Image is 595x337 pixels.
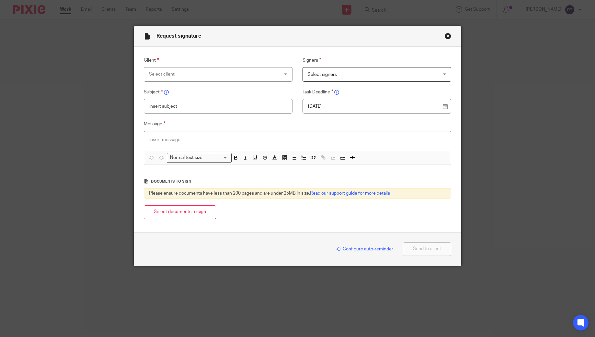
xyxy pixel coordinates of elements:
input: Search for option [204,154,228,161]
span: Normal text size [168,154,204,161]
div: Search for option [167,153,232,163]
span: Request signature [156,33,201,39]
a: Read our support guide for more details [310,191,390,196]
div: Select client [149,67,263,81]
span: Subject [144,90,163,94]
button: Send to client [403,242,451,256]
button: Select documents to sign [144,205,216,219]
input: Insert subject [144,99,292,114]
label: Client [144,56,292,64]
span: Configure auto-reminder [336,247,393,251]
p: [DATE] [308,103,441,110]
label: Message [144,120,451,128]
span: Select signers [308,72,337,77]
label: Signers [303,56,451,64]
button: Close modal [445,33,451,39]
span: Documents to sign [151,180,191,183]
div: Please ensure documents have less than 200 pages and are under 25MB in size. [144,188,451,199]
span: Task Deadline [303,90,333,94]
